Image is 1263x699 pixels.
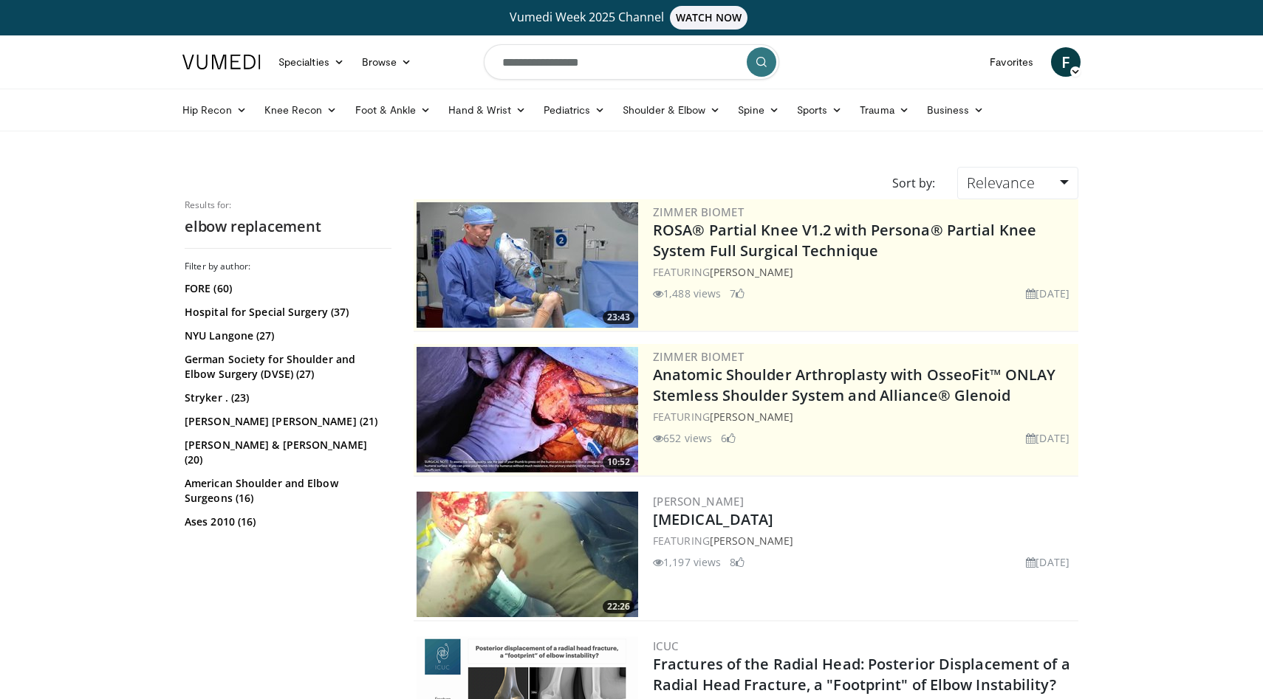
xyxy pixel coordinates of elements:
[653,533,1075,548] div: FEATURING
[653,409,1075,424] div: FEATURING
[182,55,261,69] img: VuMedi Logo
[653,286,721,301] li: 1,488 views
[185,438,388,467] a: [PERSON_NAME] & [PERSON_NAME] (20)
[185,281,388,296] a: FORE (60)
[185,328,388,343] a: NYU Langone (27)
[185,261,391,272] h3: Filter by author:
[256,95,346,125] a: Knee Recon
[1026,430,1069,446] li: [DATE]
[1026,286,1069,301] li: [DATE]
[710,410,793,424] a: [PERSON_NAME]
[353,47,421,77] a: Browse
[185,352,388,382] a: German Society for Shoulder and Elbow Surgery (DVSE) (27)
[653,494,744,509] a: [PERSON_NAME]
[653,509,773,529] a: [MEDICAL_DATA]
[967,173,1035,193] span: Relevance
[185,6,1078,30] a: Vumedi Week 2025 ChannelWATCH NOW
[185,476,388,506] a: American Shoulder and Elbow Surgeons (16)
[346,95,440,125] a: Foot & Ankle
[185,305,388,320] a: Hospital for Special Surgery (37)
[603,311,634,324] span: 23:43
[653,204,744,219] a: Zimmer Biomet
[1051,47,1081,77] a: F
[653,365,1055,405] a: Anatomic Shoulder Arthroplasty with OsseoFit™ ONLAY Stemless Shoulder System and Alliance® Glenoid
[603,600,634,613] span: 22:26
[417,492,638,617] img: f8dbf2e5-2209-4ab4-ae83-c8a5c836200d.300x170_q85_crop-smart_upscale.jpg
[710,534,793,548] a: [PERSON_NAME]
[721,430,736,446] li: 6
[417,347,638,472] a: 10:52
[730,554,745,570] li: 8
[729,95,787,125] a: Spine
[417,202,638,328] a: 23:43
[653,638,679,653] a: ICUC
[417,202,638,328] img: 99b1778f-d2b2-419a-8659-7269f4b428ba.300x170_q85_crop-smart_upscale.jpg
[881,167,946,199] div: Sort by:
[439,95,535,125] a: Hand & Wrist
[653,264,1075,280] div: FEATURING
[535,95,614,125] a: Pediatrics
[653,220,1036,261] a: ROSA® Partial Knee V1.2 with Persona® Partial Knee System Full Surgical Technique
[788,95,852,125] a: Sports
[185,217,391,236] h2: elbow replacement
[918,95,993,125] a: Business
[653,349,744,364] a: Zimmer Biomet
[270,47,353,77] a: Specialties
[653,430,712,446] li: 652 views
[730,286,745,301] li: 7
[653,654,1070,695] a: Fractures of the Radial Head: Posterior Displacement of a Radial Head Fracture, a "Footprint" of ...
[981,47,1042,77] a: Favorites
[185,414,388,429] a: [PERSON_NAME] [PERSON_NAME] (21)
[417,347,638,472] img: 68921608-6324-4888-87da-a4d0ad613160.300x170_q85_crop-smart_upscale.jpg
[174,95,256,125] a: Hip Recon
[614,95,729,125] a: Shoulder & Elbow
[417,492,638,617] a: 22:26
[851,95,918,125] a: Trauma
[710,265,793,279] a: [PERSON_NAME]
[1026,554,1069,570] li: [DATE]
[653,554,721,570] li: 1,197 views
[185,390,388,405] a: Stryker . (23)
[957,167,1078,199] a: Relevance
[185,199,391,211] p: Results for:
[484,44,779,80] input: Search topics, interventions
[185,514,388,529] a: Ases 2010 (16)
[670,6,748,30] span: WATCH NOW
[603,455,634,469] span: 10:52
